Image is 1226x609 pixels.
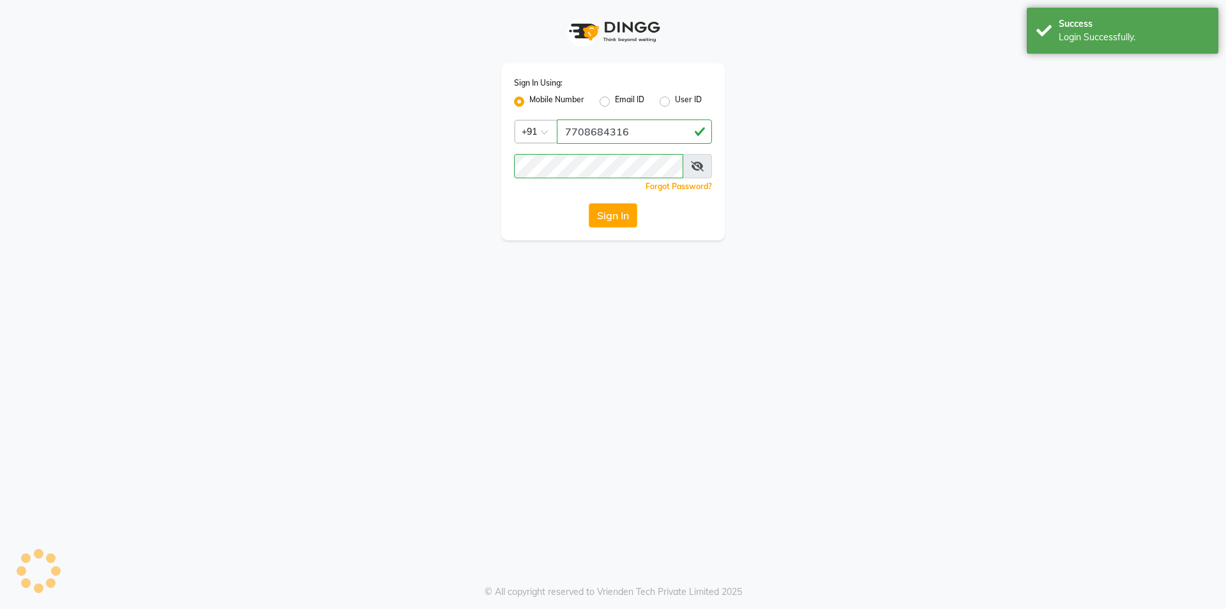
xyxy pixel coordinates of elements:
div: Success [1059,17,1209,31]
button: Sign In [589,203,637,227]
label: Mobile Number [529,94,584,109]
input: Username [557,119,712,144]
a: Forgot Password? [646,181,712,191]
input: Username [514,154,683,178]
img: logo1.svg [562,13,664,50]
label: User ID [675,94,702,109]
label: Email ID [615,94,644,109]
label: Sign In Using: [514,77,563,89]
div: Login Successfully. [1059,31,1209,44]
